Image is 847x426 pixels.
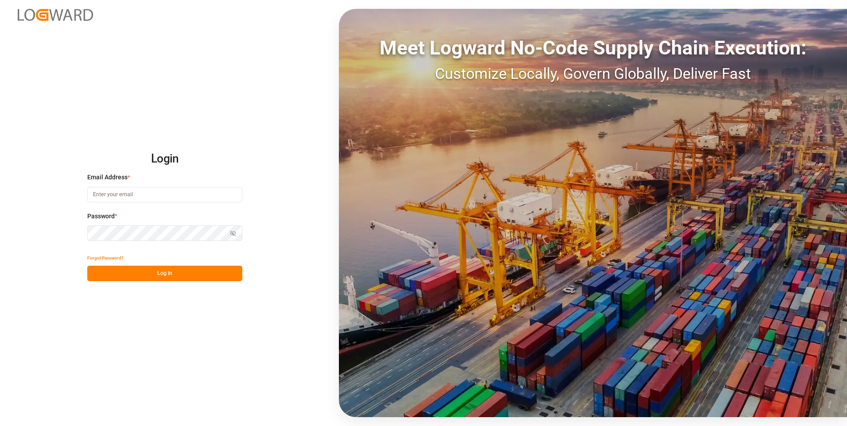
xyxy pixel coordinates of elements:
[87,173,128,182] span: Email Address
[87,212,115,221] span: Password
[87,250,124,266] button: Forgot Password?
[87,145,242,173] h2: Login
[18,9,93,21] img: Logward_new_orange.png
[87,266,242,281] button: Log In
[339,33,847,62] div: Meet Logward No-Code Supply Chain Execution:
[339,62,847,85] div: Customize Locally, Govern Globally, Deliver Fast
[87,187,242,202] input: Enter your email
